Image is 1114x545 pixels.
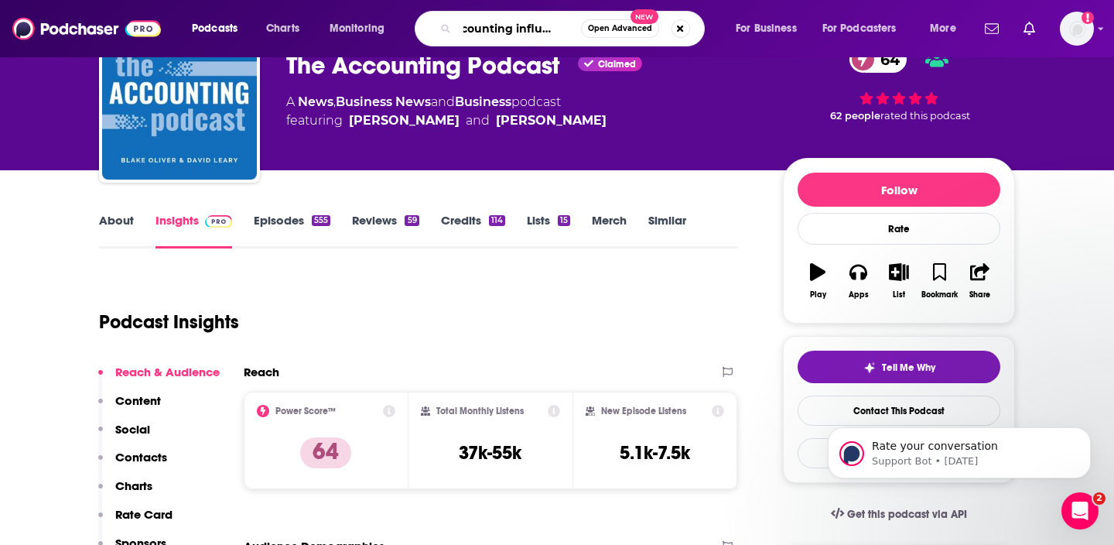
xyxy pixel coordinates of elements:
[865,46,907,73] span: 64
[822,18,897,39] span: For Podcasters
[99,213,134,249] a: About
[333,94,336,109] span: ,
[466,111,490,130] span: and
[431,94,455,109] span: and
[969,290,990,300] div: Share
[558,215,570,226] div: 15
[798,351,1000,383] button: tell me why sparkleTell Me Why
[99,310,239,334] h1: Podcast Insights
[849,46,907,73] a: 64
[893,290,905,300] div: List
[275,406,336,416] h2: Power Score™
[863,362,876,374] img: tell me why sparkle
[592,213,627,249] a: Merch
[115,450,167,464] p: Contacts
[455,94,511,109] a: Business
[115,507,173,522] p: Rate Card
[254,213,330,249] a: Episodes555
[921,290,958,300] div: Bookmark
[1060,12,1094,46] span: Logged in as systemsteam
[798,396,1000,426] a: Contact This Podcast
[459,441,521,464] h3: 37k-55k
[312,215,330,226] div: 555
[798,253,838,309] button: Play
[798,438,1000,468] button: Export One-Sheet
[588,25,652,33] span: Open Advanced
[805,395,1114,503] iframe: Intercom notifications message
[298,94,333,109] a: News
[319,16,405,41] button: open menu
[979,15,1005,42] a: Show notifications dropdown
[98,422,150,451] button: Social
[98,393,161,422] button: Content
[581,19,659,38] button: Open AdvancedNew
[115,478,152,493] p: Charts
[115,393,161,408] p: Content
[98,365,220,393] button: Reach & Audience
[1093,492,1105,505] span: 2
[830,110,880,122] span: 62 people
[441,213,505,249] a: Credits114
[98,507,173,536] button: Rate Card
[818,495,979,533] a: Get this podcast via API
[286,93,607,130] div: A podcast
[436,406,524,416] h2: Total Monthly Listens
[919,16,976,41] button: open menu
[205,215,232,228] img: Podchaser Pro
[930,18,956,39] span: More
[798,213,1000,245] div: Rate
[798,173,1000,207] button: Follow
[725,16,816,41] button: open menu
[155,213,232,249] a: InsightsPodchaser Pro
[12,14,161,43] img: Podchaser - Follow, Share and Rate Podcasts
[620,441,690,464] h3: 5.1k-7.5k
[429,11,719,46] div: Search podcasts, credits, & more...
[527,213,570,249] a: Lists15
[98,450,167,478] button: Contacts
[1017,15,1041,42] a: Show notifications dropdown
[1082,12,1094,24] svg: Add a profile image
[838,253,878,309] button: Apps
[630,9,658,24] span: New
[1060,12,1094,46] button: Show profile menu
[330,18,384,39] span: Monitoring
[810,290,826,300] div: Play
[115,422,150,437] p: Social
[256,16,309,41] a: Charts
[601,406,686,416] h2: New Episode Listens
[457,16,581,41] input: Search podcasts, credits, & more...
[405,215,419,226] div: 59
[880,110,970,122] span: rated this podcast
[102,25,257,180] img: The Accounting Podcast
[352,213,419,249] a: Reviews59
[266,18,299,39] span: Charts
[244,365,279,379] h2: Reach
[192,18,237,39] span: Podcasts
[496,111,607,130] a: Blake Oliver
[783,36,1015,132] div: 64 62 peoplerated this podcast
[847,508,967,521] span: Get this podcast via API
[489,215,505,226] div: 114
[648,213,686,249] a: Similar
[849,290,869,300] div: Apps
[598,60,636,68] span: Claimed
[1061,492,1099,530] iframe: Intercom live chat
[882,362,935,374] span: Tell Me Why
[181,16,258,41] button: open menu
[960,253,1000,309] button: Share
[736,18,797,39] span: For Business
[300,437,351,468] p: 64
[879,253,919,309] button: List
[336,94,431,109] a: Business News
[812,16,919,41] button: open menu
[115,365,220,379] p: Reach & Audience
[98,478,152,507] button: Charts
[349,111,460,130] a: David Leary
[919,253,959,309] button: Bookmark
